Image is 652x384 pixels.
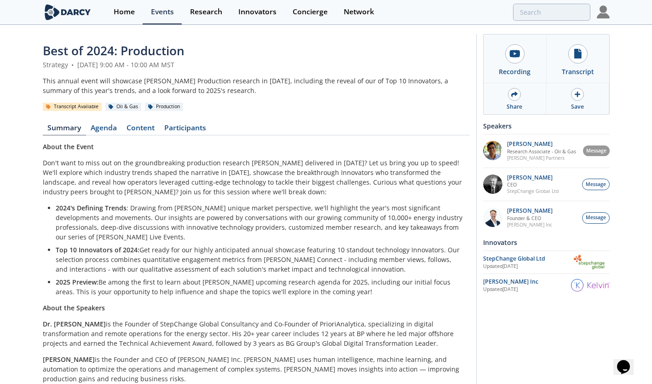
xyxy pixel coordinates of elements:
p: Be among the first to learn about [PERSON_NAME] upcoming research agenda for 2025, including our ... [56,277,463,297]
a: Transcript [546,35,609,83]
button: Message [582,212,610,224]
p: is the Founder of StepChange Global Consultancy and Co-Founder of PrioriAnalytica, specializing i... [43,319,470,348]
div: Innovators [483,234,610,250]
p: CEO [507,181,559,188]
div: Save [571,103,584,111]
a: Participants [160,124,211,135]
div: Production [145,103,184,111]
button: Message [582,179,610,190]
strong: 2025 Preview: [56,278,98,286]
div: Transcript [562,67,594,76]
a: Recording [484,35,547,83]
div: Innovators [238,8,277,16]
div: This annual event will showcase [PERSON_NAME] Production research in [DATE], including the reveal... [43,76,470,95]
p: [PERSON_NAME] [507,175,559,181]
div: Transcript Available [43,103,102,111]
iframe: chat widget [613,347,643,375]
span: Best of 2024: Production [43,42,185,59]
img: 5909773e-1489-45c9-a99e-050647172e7e [483,208,502,227]
p: [PERSON_NAME] Partners [507,155,576,161]
p: : Drawing from [PERSON_NAME] unique market perspective, we'll highlight the year's most significa... [56,203,463,242]
div: Strategy [DATE] 9:00 AM - 10:00 AM MST [43,60,470,70]
a: Summary [43,124,86,135]
strong: 2024's Defining Trends [56,204,127,212]
div: Recording [499,67,531,76]
img: 14279782-e064-4eb6-983e-348eaa6e64ec [483,141,502,160]
p: Research Associate - Oil & Gas [507,148,576,155]
div: [PERSON_NAME] Inc [483,278,571,286]
div: Network [344,8,374,16]
p: is the Founder and CEO of [PERSON_NAME] Inc. [PERSON_NAME] uses human intelligence, machine learn... [43,355,470,384]
p: [PERSON_NAME] [507,141,576,147]
div: Updated [DATE] [483,286,571,293]
div: StepChange Global Ltd [483,255,573,263]
div: Home [114,8,135,16]
p: [PERSON_NAME] [507,208,553,214]
button: Message [583,145,610,156]
span: • [70,60,75,69]
img: StepChange Global Ltd [573,254,609,270]
div: Events [151,8,174,16]
div: Updated [DATE] [483,263,573,270]
p: Get ready for our highly anticipated annual showcase featuring 10 standout technology Innovators.... [56,245,463,274]
img: Profile [597,6,610,18]
img: beb9604b-07fb-4877-b2f7-8039ab9802d9 [483,175,502,194]
a: StepChange Global Ltd Updated[DATE] StepChange Global Ltd [483,254,610,270]
span: Message [586,214,606,221]
input: Advanced Search [513,4,590,21]
p: Don't want to miss out on the groundbreaking production research [PERSON_NAME] delivered in [DATE... [43,158,470,197]
strong: Dr. [PERSON_NAME] [43,320,106,328]
img: logo-wide.svg [43,4,93,20]
div: Share [507,103,522,111]
p: StepChange Global Ltd [507,188,559,194]
a: [PERSON_NAME] Inc Updated[DATE] Kelvin Inc [483,277,610,293]
strong: About the Event [43,142,94,151]
div: Concierge [293,8,328,16]
strong: About the Speakers [43,303,105,312]
strong: [PERSON_NAME] [43,355,95,364]
p: [PERSON_NAME] Inc [507,221,553,228]
span: Message [586,147,606,155]
a: Agenda [86,124,122,135]
div: Research [190,8,222,16]
div: Oil & Gas [105,103,142,111]
a: Content [122,124,160,135]
span: Message [586,181,606,188]
div: Speakers [483,118,610,134]
p: Founder & CEO [507,215,553,221]
img: Kelvin Inc [571,279,610,291]
strong: Top 10 Innovators of 2024: [56,245,139,254]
